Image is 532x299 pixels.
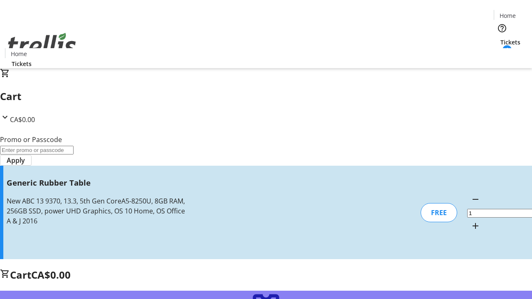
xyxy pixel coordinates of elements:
h3: Generic Rubber Table [7,177,188,189]
div: FREE [421,203,457,222]
button: Increment by one [467,218,484,234]
img: Orient E2E Organization xzK6rAxTjD's Logo [5,24,79,65]
a: Home [5,49,32,58]
div: New ABC 13 9370, 13.3, 5th Gen CoreA5-8250U, 8GB RAM, 256GB SSD, power UHD Graphics, OS 10 Home, ... [7,196,188,226]
span: Home [11,49,27,58]
span: CA$0.00 [10,115,35,124]
button: Help [494,20,510,37]
span: Tickets [12,59,32,68]
a: Tickets [5,59,38,68]
span: Tickets [500,38,520,47]
span: Apply [7,155,25,165]
span: CA$0.00 [31,268,71,282]
button: Decrement by one [467,191,484,208]
span: Home [500,11,516,20]
a: Home [494,11,521,20]
a: Tickets [494,38,527,47]
button: Cart [494,47,510,63]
